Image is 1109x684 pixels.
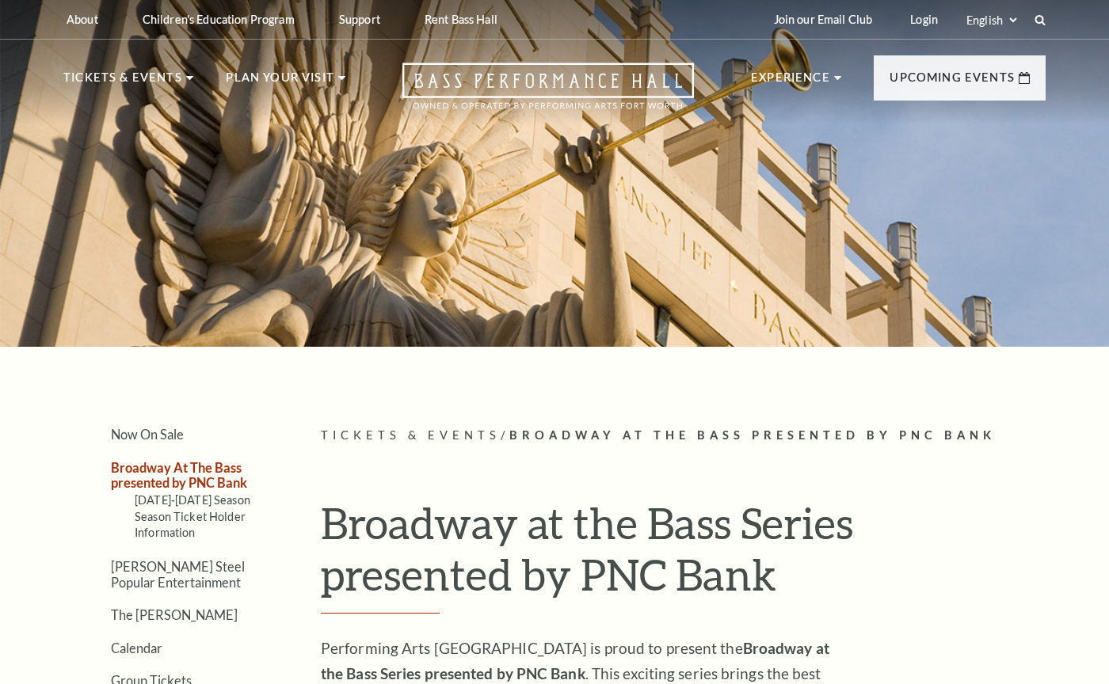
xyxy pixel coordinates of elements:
[135,510,246,539] a: Season Ticket Holder Information
[321,428,501,442] span: Tickets & Events
[321,426,1046,446] p: /
[509,428,996,442] span: Broadway At The Bass presented by PNC Bank
[425,13,497,26] p: Rent Bass Hall
[890,68,1015,97] p: Upcoming Events
[63,68,182,97] p: Tickets & Events
[67,13,98,26] p: About
[321,639,829,682] strong: Broadway at the Bass Series presented by PNC Bank
[111,607,238,622] a: The [PERSON_NAME]
[111,460,247,490] a: Broadway At The Bass presented by PNC Bank
[751,68,830,97] p: Experience
[111,427,184,442] a: Now On Sale
[111,640,162,655] a: Calendar
[321,497,1046,614] h1: Broadway at the Bass Series presented by PNC Bank
[339,13,380,26] p: Support
[143,13,295,26] p: Children's Education Program
[135,493,250,507] a: [DATE]-[DATE] Season
[111,559,245,589] a: [PERSON_NAME] Steel Popular Entertainment
[963,13,1019,28] select: Select:
[226,68,334,97] p: Plan Your Visit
